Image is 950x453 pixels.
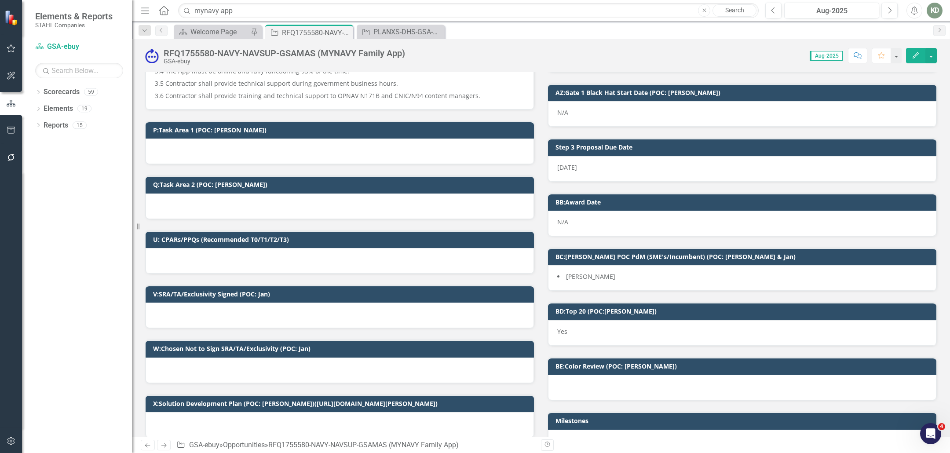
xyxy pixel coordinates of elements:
a: GSA-ebuy [35,42,123,52]
div: N/A [548,101,936,127]
span: 4 [938,423,945,430]
span: Yes [557,327,567,336]
img: tab_keywords_by_traffic_grey.svg [88,51,95,58]
img: tab_domain_overview_orange.svg [24,51,31,58]
span: Aug-2025 [810,51,843,61]
img: logo_orange.svg [14,14,21,21]
a: Opportunities [223,441,265,449]
h3: U: CPARs/PPQs (Recommended T0/T1/T2/T3) [153,236,530,243]
p: 3.5 Contractor shall provide technical support during government business hours. [155,77,525,90]
h3: W:Chosen Not to Sign SRA/TA/Exclusivity (POC: Jan) [153,345,530,352]
iframe: Intercom live chat [920,423,941,444]
div: Welcome Page [190,26,248,37]
h3: AZ:Gate 1 Black Hat Start Date (POC: [PERSON_NAME]) [555,89,932,96]
h3: BB:Award Date [555,199,932,205]
div: 19 [77,105,91,113]
div: RFQ1755580-NAVY-NAVSUP-GSAMAS (MYNAVY Family App) [282,27,351,38]
h3: P:Task Area 1 (POC: [PERSON_NAME]) [153,127,530,133]
small: STAHL Companies [35,22,113,29]
div: GSA-ebuy [164,58,405,65]
a: PLANXS-DHS-GSA-247542 (Predictive Lake Analytics NextGen Exchange Services PLANXS Formerly DBIS I... [359,26,442,37]
input: Search Below... [35,63,123,78]
h3: BE:Color Review (POC: [PERSON_NAME]) [555,363,932,369]
a: GSA-ebuy [189,441,219,449]
a: Reports [44,121,68,131]
h3: Step 3 Proposal Due Date [555,144,932,150]
p: 3.6 Contractor shall provide training and technical support to OPNAV N171B and CNIC/N94 content m... [155,90,525,100]
div: RFQ1755580-NAVY-NAVSUP-GSAMAS (MYNAVY Family App) [268,441,459,449]
span: [DATE] [557,163,577,172]
img: Submitted [145,49,159,63]
div: PLANXS-DHS-GSA-247542 (Predictive Lake Analytics NextGen Exchange Services PLANXS Formerly DBIS I... [373,26,442,37]
div: RFQ1755580-NAVY-NAVSUP-GSAMAS (MYNAVY Family App) [164,48,405,58]
div: Aug-2025 [787,6,876,16]
div: » » [176,440,534,450]
h3: BD:Top 20 (POC:[PERSON_NAME]) [555,308,932,314]
button: KD [927,3,943,18]
div: Domain Overview [33,52,79,58]
h3: BC:[PERSON_NAME] POC PdM (SME's/Incumbent) (POC: [PERSON_NAME] & Jan) [555,253,932,260]
div: 15 [73,121,87,129]
a: Search [712,4,756,17]
a: Welcome Page [176,26,248,37]
img: ClearPoint Strategy [4,10,20,26]
h3: Q:Task Area 2 (POC: [PERSON_NAME]) [153,181,530,188]
h3: X:Solution Development Plan (POC: [PERSON_NAME])([URL][DOMAIN_NAME][PERSON_NAME]) [153,400,530,407]
h3: Milestones [555,417,932,424]
div: Keywords by Traffic [97,52,148,58]
div: 59 [84,88,98,96]
div: N/A [548,211,936,236]
div: v 4.0.25 [25,14,43,21]
button: Aug-2025 [784,3,879,18]
input: Search ClearPoint... [178,3,759,18]
a: Elements [44,104,73,114]
img: website_grey.svg [14,23,21,30]
h3: V:SRA/TA/Exclusivity Signed (POC: Jan) [153,291,530,297]
span: Elements & Reports [35,11,113,22]
div: Domain: [DOMAIN_NAME] [23,23,97,30]
span: [PERSON_NAME] [566,272,615,281]
a: Scorecards [44,87,80,97]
